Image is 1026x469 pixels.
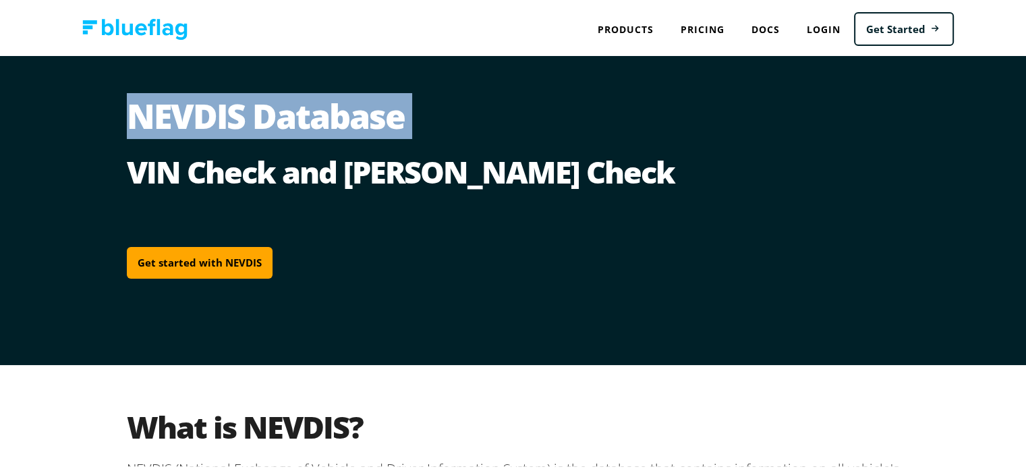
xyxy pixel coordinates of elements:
a: Docs [738,13,793,41]
h2: VIN Check and [PERSON_NAME] Check [127,151,909,188]
a: Pricing [667,13,738,41]
a: Get Started [854,10,954,45]
a: Get started with NEVDIS [127,245,273,277]
a: Login to Blue Flag application [793,13,854,41]
h2: What is NEVDIS? [127,406,909,443]
div: Products [584,13,667,41]
img: Blue Flag logo [82,17,188,38]
h1: NEVDIS Database [127,97,909,151]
